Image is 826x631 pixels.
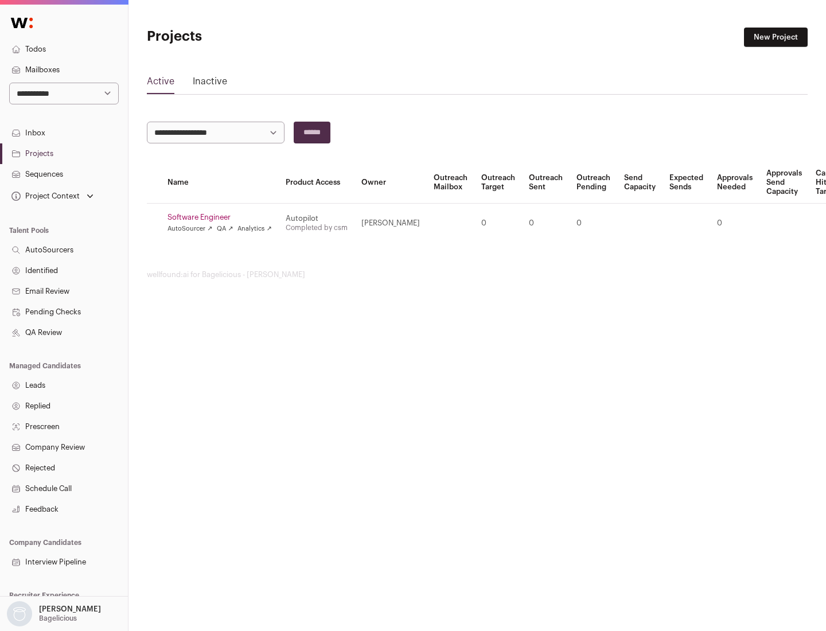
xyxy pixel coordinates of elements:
[39,605,101,614] p: [PERSON_NAME]
[759,162,809,204] th: Approvals Send Capacity
[354,204,427,243] td: [PERSON_NAME]
[617,162,663,204] th: Send Capacity
[710,162,759,204] th: Approvals Needed
[744,28,808,47] a: New Project
[147,270,808,279] footer: wellfound:ai for Bagelicious - [PERSON_NAME]
[167,213,272,222] a: Software Engineer
[39,614,77,623] p: Bagelicious
[286,224,348,231] a: Completed by csm
[522,162,570,204] th: Outreach Sent
[147,75,174,93] a: Active
[161,162,279,204] th: Name
[710,204,759,243] td: 0
[427,162,474,204] th: Outreach Mailbox
[522,204,570,243] td: 0
[9,192,80,201] div: Project Context
[147,28,367,46] h1: Projects
[474,204,522,243] td: 0
[5,11,39,34] img: Wellfound
[5,601,103,626] button: Open dropdown
[663,162,710,204] th: Expected Sends
[570,162,617,204] th: Outreach Pending
[167,224,212,233] a: AutoSourcer ↗
[474,162,522,204] th: Outreach Target
[7,601,32,626] img: nopic.png
[193,75,227,93] a: Inactive
[9,188,96,204] button: Open dropdown
[217,224,233,233] a: QA ↗
[354,162,427,204] th: Owner
[237,224,271,233] a: Analytics ↗
[279,162,354,204] th: Product Access
[570,204,617,243] td: 0
[286,214,348,223] div: Autopilot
